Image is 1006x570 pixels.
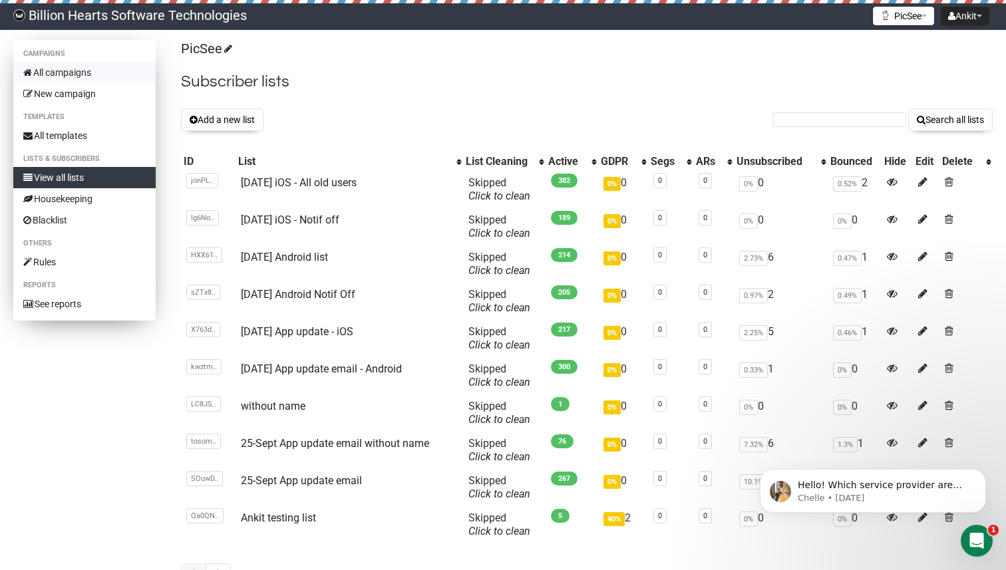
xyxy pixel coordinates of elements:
[603,214,621,228] span: 0%
[693,152,734,171] th: ARs: No sort applied, activate to apply an ascending sort
[241,325,353,338] a: [DATE] App update - iOS
[598,469,647,506] td: 0
[658,176,662,185] a: 0
[13,167,156,188] a: View all lists
[734,432,828,469] td: 6
[703,325,707,334] a: 0
[833,176,862,192] span: 0.52%
[598,357,647,394] td: 0
[598,152,647,171] th: GDPR: No sort applied, activate to apply an ascending sort
[913,152,939,171] th: Edit: No sort applied, sorting is disabled
[598,245,647,283] td: 0
[833,362,852,378] span: 0%
[13,235,156,251] li: Others
[658,400,662,408] a: 0
[186,285,220,300] span: sZTx8..
[884,155,910,168] div: Hide
[603,512,625,526] span: 40%
[658,362,662,371] a: 0
[13,293,156,315] a: See reports
[658,288,662,297] a: 0
[181,70,993,94] h2: Subscriber lists
[880,10,891,21] img: 1.png
[734,208,828,245] td: 0
[546,152,598,171] th: Active: No sort applied, activate to apply an ascending sort
[241,474,362,487] a: 25-Sept App update email
[236,152,463,171] th: List: No sort applied, activate to apply an ascending sort
[739,437,768,452] span: 7.32%
[873,7,934,25] button: PicSee
[603,177,621,191] span: 0%
[734,506,828,543] td: 0
[739,214,758,229] span: 0%
[468,190,530,202] a: Click to clean
[13,210,156,231] a: Blacklist
[598,283,647,320] td: 0
[739,288,768,303] span: 0.97%
[658,251,662,259] a: 0
[186,322,220,337] span: X763d..
[734,152,828,171] th: Unsubscribed: No sort applied, activate to apply an ascending sort
[603,363,621,377] span: 0%
[186,434,221,449] span: tosom..
[468,362,530,388] span: Skipped
[551,360,578,374] span: 300
[468,176,530,202] span: Skipped
[468,288,530,314] span: Skipped
[468,450,530,463] a: Click to clean
[241,251,328,263] a: [DATE] Android list
[466,155,532,168] div: List Cleaning
[468,227,530,239] a: Click to clean
[241,176,357,189] a: [DATE] iOS - All old users
[739,176,758,192] span: 0%
[828,245,882,283] td: 1
[703,511,707,520] a: 0
[598,208,647,245] td: 0
[551,285,578,299] span: 205
[241,362,402,375] a: [DATE] App update email - Android
[186,247,222,263] span: HXX61..
[828,283,882,320] td: 1
[241,511,316,524] a: Ankit testing list
[598,432,647,469] td: 0
[601,155,634,168] div: GDPR
[468,214,530,239] span: Skipped
[916,155,937,168] div: Edit
[468,264,530,277] a: Click to clean
[551,509,570,523] span: 5
[468,301,530,314] a: Click to clean
[238,155,450,168] div: List
[603,289,621,303] span: 0%
[703,288,707,297] a: 0
[598,320,647,357] td: 0
[181,41,230,57] a: PicSee
[833,325,862,341] span: 0.46%
[13,9,25,21] img: effe5b2fa787bc607dbd7d713549ef12
[988,525,999,535] span: 1
[658,437,662,446] a: 0
[468,474,530,500] span: Skipped
[833,251,862,266] span: 0.47%
[658,511,662,520] a: 0
[468,511,530,537] span: Skipped
[828,208,882,245] td: 0
[186,508,224,523] span: Qa0QN..
[603,400,621,414] span: 0%
[186,210,219,225] span: lg6No..
[603,438,621,452] span: 0%
[703,400,707,408] a: 0
[882,152,913,171] th: Hide: No sort applied, sorting is disabled
[739,511,758,527] span: 0%
[468,413,530,426] a: Click to clean
[13,62,156,83] a: All campaigns
[186,173,218,188] span: jonPL..
[241,400,305,412] a: without name
[551,211,578,225] span: 189
[833,400,852,415] span: 0%
[939,152,993,171] th: Delete: No sort applied, activate to apply an ascending sort
[186,396,221,412] span: LC8JS..
[828,320,882,357] td: 1
[739,325,768,341] span: 2.25%
[186,471,223,486] span: SOuwD..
